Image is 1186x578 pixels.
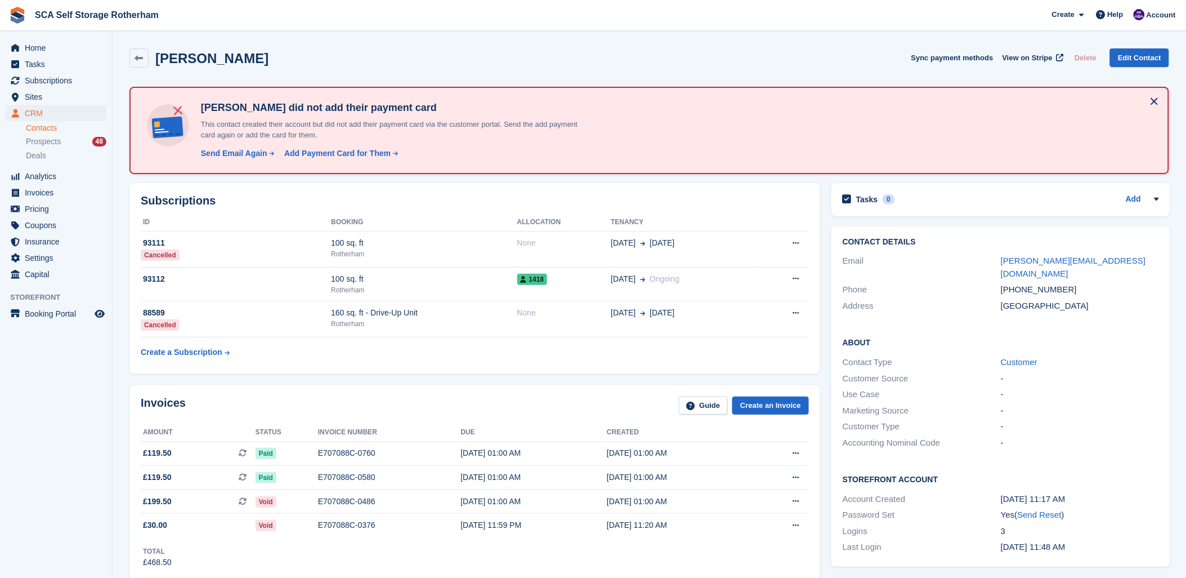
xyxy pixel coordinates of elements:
a: menu [6,250,106,266]
div: Total [143,546,172,557]
span: ( ) [1015,510,1064,519]
div: Add Payment Card for Them [284,148,391,159]
span: CRM [25,105,92,121]
span: [DATE] [611,273,635,285]
a: Add Payment Card for Them [280,148,399,159]
div: [DATE] 11:20 AM [607,519,752,531]
span: Invoices [25,185,92,201]
a: menu [6,40,106,56]
span: Sites [25,89,92,105]
span: £30.00 [143,519,167,531]
div: - [1001,404,1159,417]
button: Delete [1070,48,1101,67]
a: menu [6,89,106,105]
img: no-card-linked-e7822e413c904bf8b177c4d89f31251c4716f9871600ec3ca5bfc59e148c83f4.svg [144,101,192,149]
a: Contacts [26,123,106,134]
div: Phone [843,283,1001,296]
div: Yes [1001,509,1159,522]
a: menu [6,105,106,121]
a: Send Reset [1018,510,1062,519]
h2: Contact Details [843,238,1159,247]
h2: About [843,336,1159,348]
span: Void [256,520,276,531]
div: E707088C-0376 [318,519,461,531]
th: ID [141,214,331,232]
a: Deals [26,150,106,162]
span: Pricing [25,201,92,217]
div: [DATE] 01:00 AM [607,472,752,483]
span: [DATE] [650,237,675,249]
time: 2025-07-11 10:48:09 UTC [1001,542,1066,552]
div: None [517,237,611,249]
h2: Subscriptions [141,194,809,207]
div: Email [843,255,1001,280]
div: 100 sq. ft [331,237,517,249]
span: [DATE] [611,307,635,319]
div: - [1001,372,1159,385]
a: Preview store [93,307,106,321]
div: 88589 [141,307,331,319]
div: Password Set [843,509,1001,522]
div: - [1001,420,1159,433]
div: 93111 [141,237,331,249]
div: Cancelled [141,250,180,261]
div: Logins [843,525,1001,538]
h2: [PERSON_NAME] [155,51,268,66]
a: Create an Invoice [732,397,809,415]
a: View on Stripe [998,48,1066,67]
th: Invoice number [318,424,461,442]
a: Create a Subscription [141,342,230,363]
div: Use Case [843,388,1001,401]
p: This contact created their account but did not add their payment card via the customer portal. Se... [196,119,590,141]
div: [PHONE_NUMBER] [1001,283,1159,296]
a: menu [6,217,106,233]
div: Customer Source [843,372,1001,385]
span: 1418 [517,274,548,285]
span: Deals [26,150,46,161]
th: Allocation [517,214,611,232]
a: menu [6,306,106,322]
div: [DATE] 01:00 AM [607,447,752,459]
div: E707088C-0580 [318,472,461,483]
span: Create [1052,9,1075,20]
a: Customer [1001,357,1037,367]
div: Contact Type [843,356,1001,369]
th: Tenancy [611,214,758,232]
a: menu [6,73,106,88]
div: [DATE] 01:00 AM [461,496,607,508]
div: Customer Type [843,420,1001,433]
span: Settings [25,250,92,266]
div: Create a Subscription [141,346,222,358]
a: SCA Self Storage Rotherham [30,6,163,24]
div: [DATE] 11:17 AM [1001,493,1159,506]
div: E707088C-0760 [318,447,461,459]
a: Guide [679,397,728,415]
a: menu [6,234,106,250]
span: Booking Portal [25,306,92,322]
span: Ongoing [650,274,680,283]
span: £119.50 [143,472,172,483]
div: Rotherham [331,285,517,295]
a: menu [6,266,106,282]
div: Address [843,300,1001,313]
span: Paid [256,448,276,459]
h2: Storefront Account [843,473,1159,484]
span: [DATE] [650,307,675,319]
div: 100 sq. ft [331,273,517,285]
span: £119.50 [143,447,172,459]
span: Analytics [25,168,92,184]
div: None [517,307,611,319]
div: - [1001,388,1159,401]
img: Kelly Neesham [1134,9,1145,20]
span: Coupons [25,217,92,233]
a: Add [1126,193,1141,206]
span: Prospects [26,136,61,147]
span: Home [25,40,92,56]
div: [DATE] 01:00 AM [607,496,752,508]
a: [PERSON_NAME][EMAIL_ADDRESS][DOMAIN_NAME] [1001,256,1146,278]
a: menu [6,168,106,184]
span: Account [1147,10,1176,21]
th: Due [461,424,607,442]
span: Help [1108,9,1124,20]
th: Booking [331,214,517,232]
